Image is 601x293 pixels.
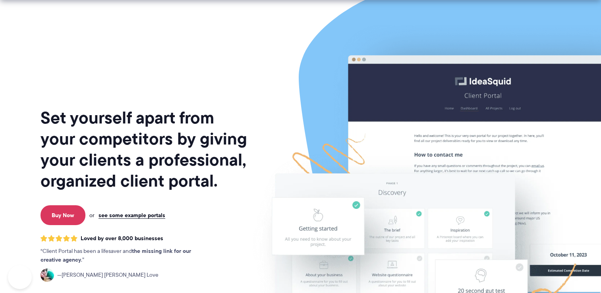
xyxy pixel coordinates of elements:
span: Loved by over 8,000 businesses [81,235,163,242]
a: see some example portals [99,212,165,219]
h1: Set yourself apart from your competitors by giving your clients a professional, organized client ... [41,107,249,191]
iframe: Toggle Customer Support [8,265,32,289]
p: Client Portal has been a lifesaver and . [41,247,207,264]
span: or [89,212,95,219]
span: [PERSON_NAME] [PERSON_NAME] Love [57,271,158,280]
strong: the missing link for our creative agency [41,247,191,264]
a: Buy Now [41,205,85,225]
